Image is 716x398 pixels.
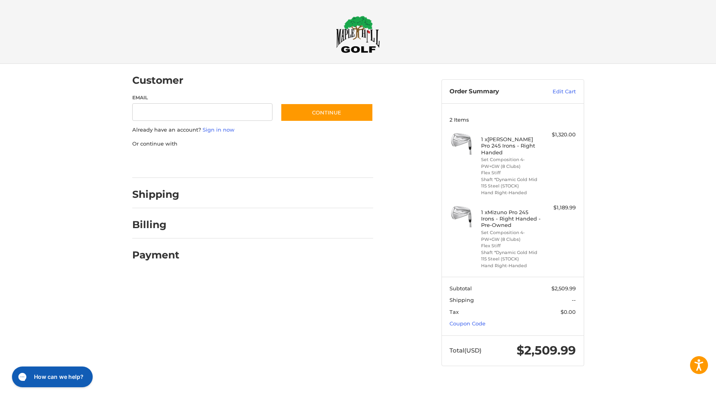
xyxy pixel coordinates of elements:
[449,309,459,315] span: Tax
[449,88,535,96] h3: Order Summary
[481,229,542,242] li: Set Composition 4-PW+GW (8 Clubs)
[132,219,179,231] h2: Billing
[336,16,380,53] img: Maple Hill Golf
[535,88,576,96] a: Edit Cart
[132,249,179,261] h2: Payment
[481,169,542,176] li: Flex Stiff
[561,309,576,315] span: $0.00
[280,103,373,122] button: Continue
[132,126,373,134] p: Already have an account?
[544,131,576,139] div: $1,320.00
[132,94,273,101] label: Email
[449,347,481,354] span: Total (USD)
[132,188,179,201] h2: Shipping
[517,343,576,358] span: $2,509.99
[481,156,542,169] li: Set Composition 4-PW+GW (8 Clubs)
[481,262,542,269] li: Hand Right-Handed
[544,204,576,212] div: $1,189.99
[481,209,542,229] h4: 1 x Mizuno Pro 245 Irons - Right Handed - Pre-Owned
[197,156,257,170] iframe: PayPal-paylater
[650,376,716,398] iframe: Google Customer Reviews
[481,136,542,156] h4: 1 x [PERSON_NAME] Pro 245 Irons - Right Handed
[449,116,576,123] h3: 2 Items
[481,176,542,189] li: Shaft *Dynamic Gold Mid 115 Steel (STOCK)
[572,297,576,303] span: --
[481,242,542,249] li: Flex Stiff
[449,297,474,303] span: Shipping
[132,74,183,87] h2: Customer
[449,320,485,327] a: Coupon Code
[132,140,373,148] p: Or continue with
[481,249,542,262] li: Shaft *Dynamic Gold Mid 115 Steel (STOCK)
[129,156,189,170] iframe: PayPal-paypal
[203,126,235,133] a: Sign in now
[481,189,542,196] li: Hand Right-Handed
[449,285,472,292] span: Subtotal
[8,364,95,390] iframe: Gorgias live chat messenger
[265,156,325,170] iframe: PayPal-venmo
[551,285,576,292] span: $2,509.99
